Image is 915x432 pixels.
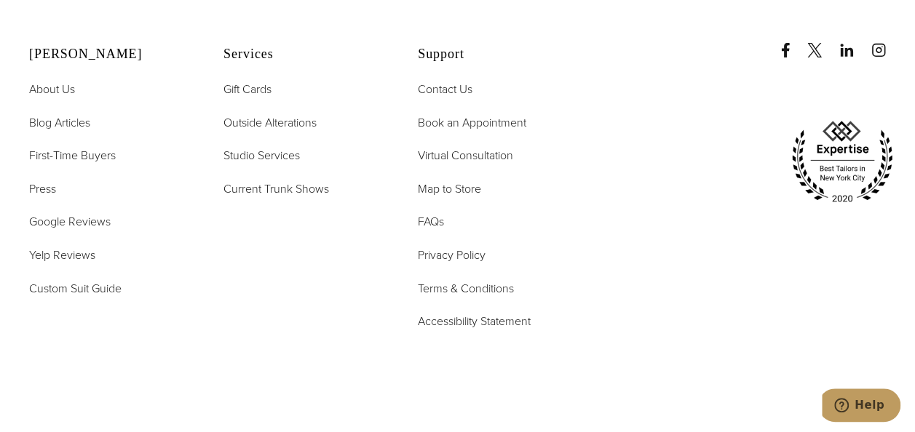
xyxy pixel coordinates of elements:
span: Blog Articles [29,114,90,131]
a: Blog Articles [29,113,90,132]
span: Privacy Policy [418,247,486,263]
a: Terms & Conditions [418,279,514,298]
a: First-Time Buyers [29,146,116,165]
span: Contact Us [418,81,472,97]
span: Google Reviews [29,213,111,230]
a: Press [29,180,56,199]
a: Contact Us [418,80,472,99]
a: Book an Appointment [418,113,526,132]
a: Yelp Reviews [29,246,95,265]
span: Virtual Consultation [418,147,513,164]
span: Map to Store [418,180,481,197]
a: x/twitter [807,28,836,57]
a: Custom Suit Guide [29,279,122,298]
a: Gift Cards [223,80,272,99]
span: Terms & Conditions [418,280,514,297]
span: About Us [29,81,75,97]
a: Outside Alterations [223,113,317,132]
a: Studio Services [223,146,300,165]
a: instagram [871,28,900,57]
span: Gift Cards [223,81,272,97]
h2: Support [418,47,576,63]
a: Virtual Consultation [418,146,513,165]
a: About Us [29,80,75,99]
iframe: Opens a widget where you can chat to one of our agents [822,388,900,425]
img: expertise, best tailors in new york city 2020 [784,116,900,209]
a: FAQs [418,212,444,231]
nav: Alan David Footer Nav [29,80,187,297]
h2: [PERSON_NAME] [29,47,187,63]
span: Current Trunk Shows [223,180,329,197]
span: Outside Alterations [223,114,317,131]
span: Yelp Reviews [29,247,95,263]
h2: Services [223,47,381,63]
a: Google Reviews [29,212,111,231]
a: Current Trunk Shows [223,180,329,199]
span: Studio Services [223,147,300,164]
span: Accessibility Statement [418,313,531,329]
span: Custom Suit Guide [29,280,122,297]
a: linkedin [839,28,868,57]
span: First-Time Buyers [29,147,116,164]
span: FAQs [418,213,444,230]
a: Facebook [778,28,804,57]
a: Accessibility Statement [418,312,531,331]
nav: Support Footer Nav [418,80,576,331]
a: Map to Store [418,180,481,199]
span: Book an Appointment [418,114,526,131]
a: Privacy Policy [418,246,486,265]
nav: Services Footer Nav [223,80,381,198]
span: Press [29,180,56,197]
